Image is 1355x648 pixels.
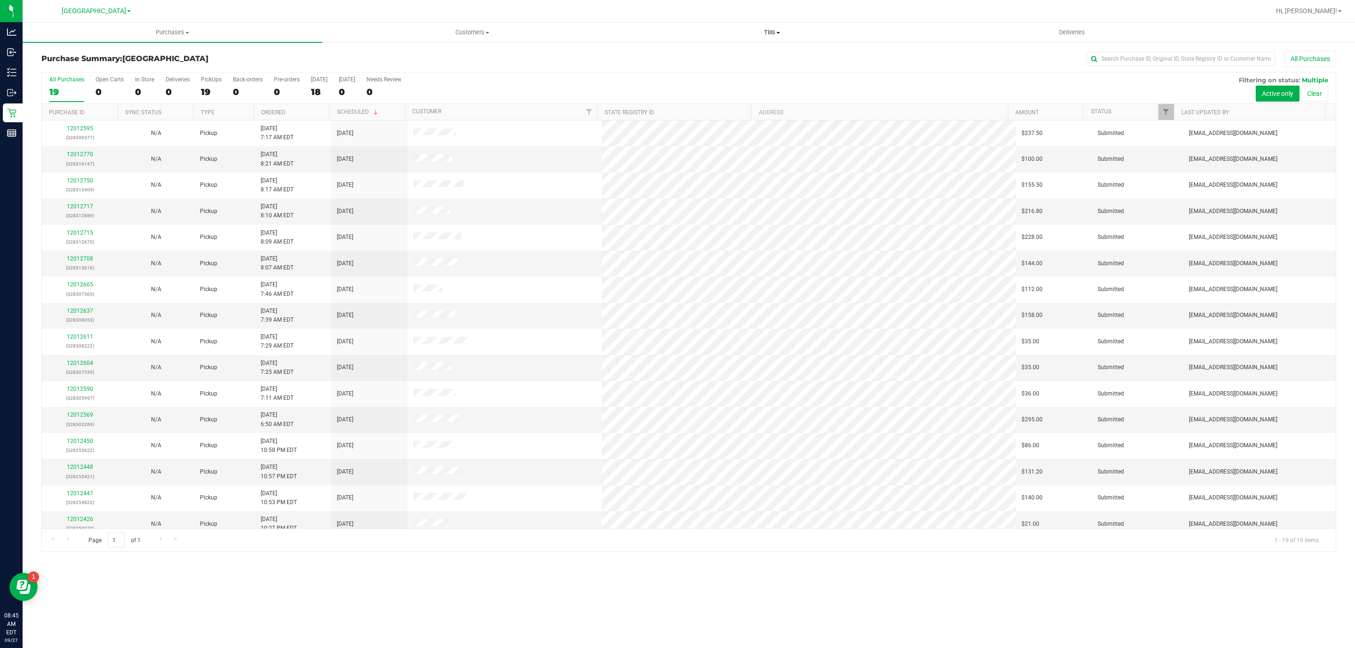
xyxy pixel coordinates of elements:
a: Type [201,109,215,116]
a: Deliveries [922,23,1222,42]
span: Pickup [200,389,217,398]
p: (328306377) [48,133,112,142]
span: $155.50 [1021,181,1043,190]
inline-svg: Analytics [7,27,16,37]
a: Purchase ID [49,109,85,116]
a: 12012637 [67,308,93,314]
span: Not Applicable [151,312,161,318]
button: N/A [151,311,161,320]
inline-svg: Inventory [7,68,16,77]
span: [DATE] 8:21 AM EDT [261,150,294,168]
button: N/A [151,233,161,242]
span: Submitted [1098,389,1124,398]
span: Submitted [1098,441,1124,450]
span: [DATE] [337,311,353,320]
span: Not Applicable [151,208,161,214]
span: Submitted [1098,311,1124,320]
a: 12012595 [67,125,93,132]
span: $237.50 [1021,129,1043,138]
button: N/A [151,181,161,190]
span: [DATE] 10:57 PM EDT [261,463,297,481]
span: Submitted [1098,520,1124,529]
span: [DATE] [337,129,353,138]
span: [DATE] [337,493,353,502]
span: Submitted [1098,155,1124,164]
span: Not Applicable [151,521,161,527]
span: Not Applicable [151,338,161,345]
div: Open Carts [96,76,124,83]
p: (328312889) [48,211,112,220]
p: 09/27 [4,637,18,644]
a: Filter [1158,104,1174,120]
p: (328312670) [48,237,112,246]
span: Pickup [200,129,217,138]
span: $36.00 [1021,389,1039,398]
th: Address [751,104,1007,120]
a: Sync Status [125,109,161,116]
div: 18 [311,87,327,97]
span: Tills [622,28,921,37]
span: [EMAIL_ADDRESS][DOMAIN_NAME] [1189,467,1277,476]
span: [EMAIL_ADDRESS][DOMAIN_NAME] [1189,129,1277,138]
div: 19 [49,87,84,97]
span: Customers [323,28,622,37]
div: Pre-orders [274,76,300,83]
span: Submitted [1098,129,1124,138]
span: Not Applicable [151,286,161,292]
span: [EMAIL_ADDRESS][DOMAIN_NAME] [1189,181,1277,190]
div: All Purchases [49,76,84,83]
span: Not Applicable [151,416,161,423]
span: Not Applicable [151,234,161,240]
div: 0 [135,87,154,97]
div: [DATE] [311,76,327,83]
span: Not Applicable [151,494,161,501]
a: 12012604 [67,360,93,366]
a: 12012708 [67,255,93,262]
span: [EMAIL_ADDRESS][DOMAIN_NAME] [1189,233,1277,242]
span: [DATE] 10:58 PM EDT [261,437,297,455]
a: Customers [322,23,622,42]
div: 0 [166,87,190,97]
span: [DATE] 7:17 AM EDT [261,124,294,142]
span: [DATE] [337,207,353,216]
a: 12012426 [67,516,93,522]
span: Not Applicable [151,130,161,136]
span: Submitted [1098,467,1124,476]
span: [EMAIL_ADDRESS][DOMAIN_NAME] [1189,207,1277,216]
inline-svg: Reports [7,128,16,138]
p: (328255622) [48,446,112,455]
span: Submitted [1098,285,1124,294]
div: 0 [367,87,401,97]
span: Not Applicable [151,156,161,162]
button: N/A [151,337,161,346]
span: $100.00 [1021,155,1043,164]
span: Pickup [200,259,217,268]
div: Needs Review [367,76,401,83]
span: [EMAIL_ADDRESS][DOMAIN_NAME] [1189,363,1277,372]
span: Deliveries [1046,28,1098,37]
a: 12012717 [67,203,93,210]
span: [GEOGRAPHIC_DATA] [62,7,126,15]
span: Submitted [1098,415,1124,424]
span: [DATE] [337,363,353,372]
span: Filtering on status: [1239,76,1300,84]
a: State Registry ID [605,109,654,116]
span: $140.00 [1021,493,1043,502]
span: [DATE] 7:25 AM EDT [261,359,294,377]
a: 12012590 [67,386,93,392]
span: Pickup [200,337,217,346]
p: (328255421) [48,472,112,481]
span: [EMAIL_ADDRESS][DOMAIN_NAME] [1189,389,1277,398]
span: Not Applicable [151,468,161,475]
button: N/A [151,520,161,529]
span: Not Applicable [151,390,161,397]
span: $21.00 [1021,520,1039,529]
span: Submitted [1098,233,1124,242]
a: Purchases [23,23,322,42]
div: 19 [201,87,222,97]
span: [DATE] 7:11 AM EDT [261,385,294,403]
span: [DATE] 8:07 AM EDT [261,254,294,272]
span: Submitted [1098,337,1124,346]
input: 1 [108,533,125,547]
a: 12012750 [67,177,93,184]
